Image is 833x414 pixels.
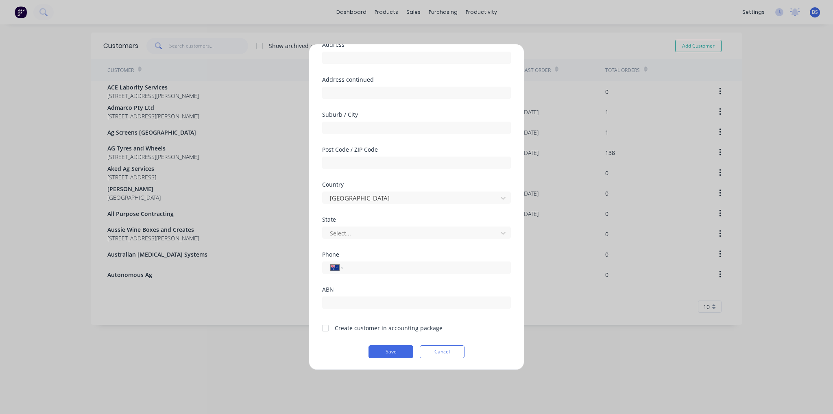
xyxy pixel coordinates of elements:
[369,345,413,358] button: Save
[322,217,511,222] div: State
[322,287,511,292] div: ABN
[322,182,511,187] div: Country
[335,324,443,332] div: Create customer in accounting package
[322,147,511,153] div: Post Code / ZIP Code
[322,112,511,118] div: Suburb / City
[322,252,511,257] div: Phone
[322,42,511,48] div: Address
[322,77,511,83] div: Address continued
[420,345,464,358] button: Cancel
